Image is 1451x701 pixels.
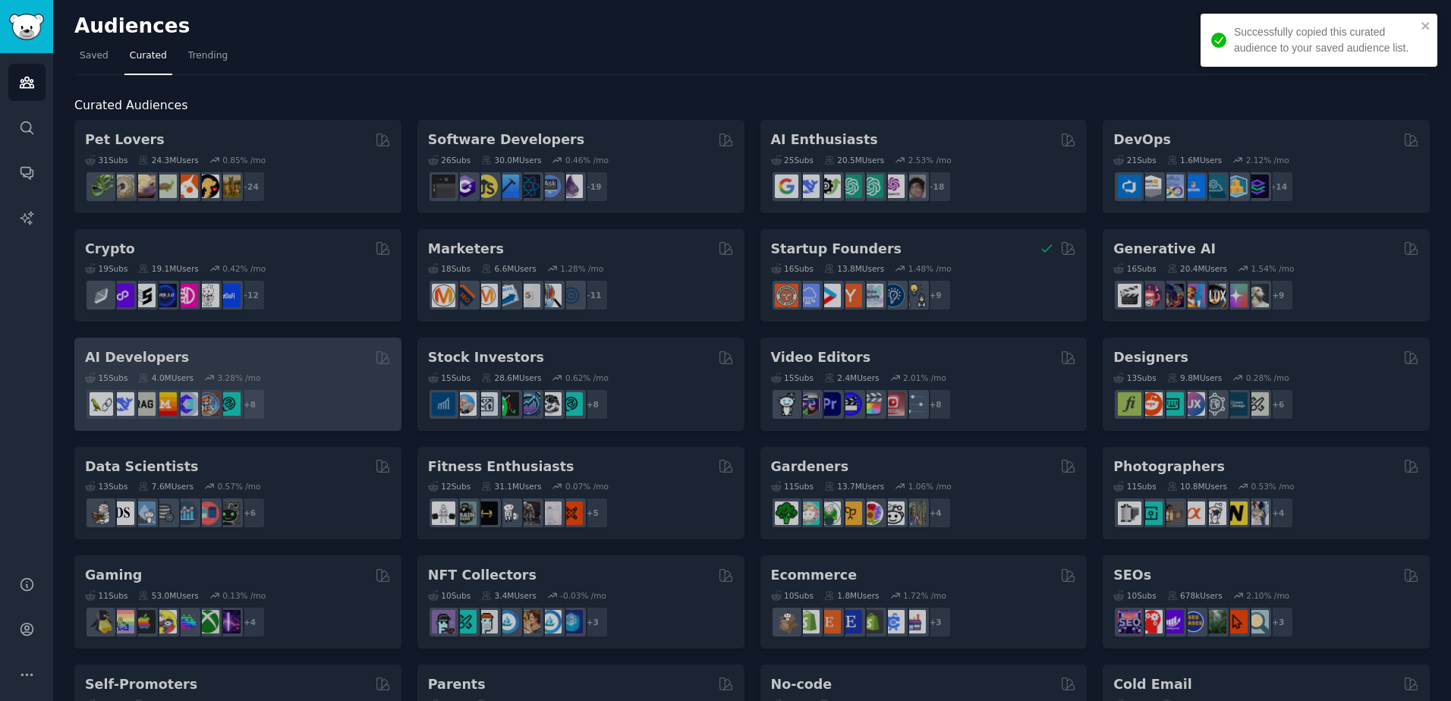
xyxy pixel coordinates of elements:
a: Saved [74,44,114,75]
div: Successfully copied this curated audience to your saved audience list. [1234,24,1416,56]
h2: Audiences [74,14,1307,39]
span: Trending [188,49,228,63]
button: close [1421,20,1431,32]
span: Curated [130,49,167,63]
span: Saved [80,49,109,63]
span: Curated Audiences [74,96,187,115]
a: Curated [124,44,172,75]
img: GummySearch logo [9,14,44,40]
a: Trending [183,44,233,75]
